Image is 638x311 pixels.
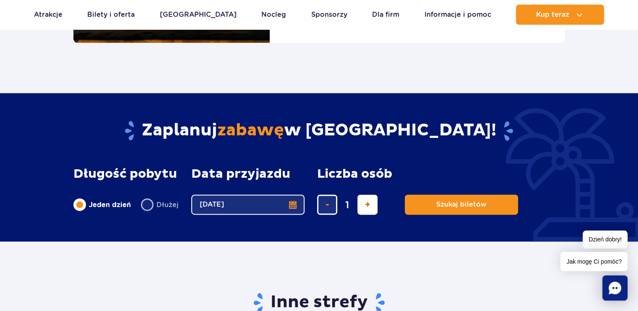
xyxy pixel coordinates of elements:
span: zabawę [217,120,284,141]
span: Dzień dobry! [583,231,628,249]
input: liczba biletów [337,194,357,215]
button: Szukaj biletów [405,194,518,215]
h2: Zaplanuj w [GEOGRAPHIC_DATA]! [73,120,565,142]
span: Jak mogę Ci pomóc? [560,252,628,271]
a: Sponsorzy [311,5,347,25]
a: Atrakcje [34,5,62,25]
a: Bilety i oferta [87,5,135,25]
button: usuń bilet [317,194,337,215]
span: Długość pobytu [73,167,177,181]
span: Liczba osób [317,167,392,181]
a: [GEOGRAPHIC_DATA] [160,5,237,25]
span: Data przyjazdu [191,167,290,181]
form: Planowanie wizyty w Park of Poland [73,167,565,215]
span: Szukaj biletów [436,201,487,208]
a: Informacje i pomoc [424,5,491,25]
button: Kup teraz [516,5,604,25]
a: Dla firm [372,5,399,25]
label: Dłużej [141,196,179,213]
div: Chat [602,275,628,301]
button: [DATE] [191,194,305,215]
button: dodaj bilet [357,194,378,215]
span: Kup teraz [536,11,569,18]
label: Jeden dzień [73,196,131,213]
a: Nocleg [261,5,286,25]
